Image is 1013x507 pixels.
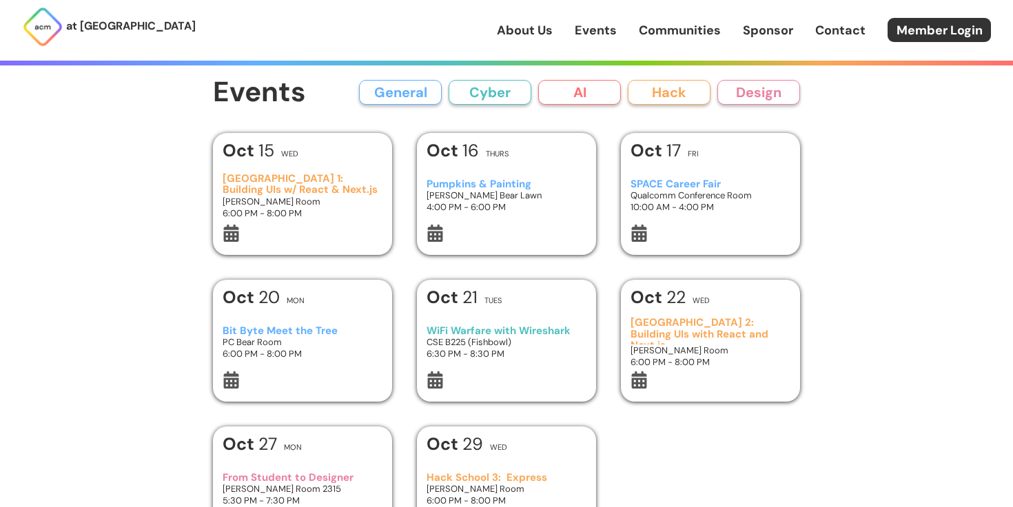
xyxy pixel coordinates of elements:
[223,325,383,337] h3: Bit Byte Meet the Tree
[427,189,587,201] h3: [PERSON_NAME] Bear Lawn
[223,483,383,495] h3: [PERSON_NAME] Room 2315
[281,150,298,158] h2: Wed
[223,142,274,159] h1: 15
[427,472,587,484] h3: Hack School 3: Express
[490,444,507,451] h2: Wed
[427,289,478,306] h1: 21
[223,207,383,219] h3: 6:00 PM - 8:00 PM
[427,433,462,455] b: Oct
[449,80,531,105] button: Cyber
[631,139,666,162] b: Oct
[223,286,258,309] b: Oct
[888,18,991,42] a: Member Login
[631,189,791,201] h3: Qualcomm Conference Room
[427,495,587,506] h3: 6:00 PM - 8:00 PM
[427,139,462,162] b: Oct
[213,77,306,108] h1: Events
[497,21,553,39] a: About Us
[575,21,617,39] a: Events
[427,435,483,453] h1: 29
[628,80,710,105] button: Hack
[743,21,793,39] a: Sponsor
[22,6,63,48] img: ACM Logo
[427,336,587,348] h3: CSE B225 (Fishbowl)
[223,289,280,306] h1: 20
[631,142,681,159] h1: 17
[693,297,710,304] h2: Wed
[631,178,791,190] h3: SPACE Career Fair
[631,286,666,309] b: Oct
[427,348,587,360] h3: 6:30 PM - 8:30 PM
[538,80,621,105] button: AI
[66,17,196,35] p: at [GEOGRAPHIC_DATA]
[427,142,479,159] h1: 16
[427,483,587,495] h3: [PERSON_NAME] Room
[631,356,791,368] h3: 6:00 PM - 8:00 PM
[717,80,800,105] button: Design
[223,139,258,162] b: Oct
[359,80,442,105] button: General
[631,344,791,356] h3: [PERSON_NAME] Room
[223,196,383,207] h3: [PERSON_NAME] Room
[223,348,383,360] h3: 6:00 PM - 8:00 PM
[427,286,462,309] b: Oct
[223,495,383,506] h3: 5:30 PM - 7:30 PM
[223,433,258,455] b: Oct
[688,150,699,158] h2: Fri
[223,173,383,196] h3: [GEOGRAPHIC_DATA] 1: Building UIs w/ React & Next.js
[223,472,383,484] h3: From Student to Designer
[223,336,383,348] h3: PC Bear Room
[631,201,791,213] h3: 10:00 AM - 4:00 PM
[427,201,587,213] h3: 4:00 PM - 6:00 PM
[639,21,721,39] a: Communities
[427,178,587,190] h3: Pumpkins & Painting
[484,297,502,304] h2: Tues
[284,444,302,451] h2: Mon
[22,6,196,48] a: at [GEOGRAPHIC_DATA]
[223,435,277,453] h1: 27
[815,21,866,39] a: Contact
[631,289,686,306] h1: 22
[486,150,509,158] h2: Thurs
[631,317,791,344] h3: [GEOGRAPHIC_DATA] 2: Building UIs with React and Next.js
[427,325,587,337] h3: WiFi Warfare with Wireshark
[287,297,305,304] h2: Mon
